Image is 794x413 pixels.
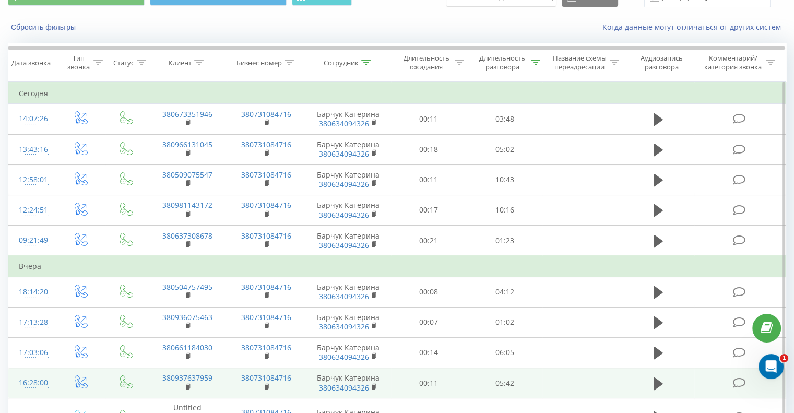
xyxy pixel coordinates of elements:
td: 01:23 [467,226,542,256]
div: Аудиозапись разговора [631,54,692,72]
iframe: Intercom live chat [759,354,784,379]
td: 00:11 [391,368,467,398]
a: 380936075463 [162,312,212,322]
td: 05:42 [467,368,542,398]
a: 380634094326 [319,322,369,332]
td: Сегодня [8,83,786,104]
div: Тип звонка [66,54,90,72]
a: 380504757495 [162,282,212,292]
div: 09:21:49 [19,230,46,251]
a: 380731084716 [241,139,291,149]
a: 380634094326 [319,119,369,128]
a: 380673351946 [162,109,212,119]
a: 380937637959 [162,373,212,383]
td: 00:17 [391,195,467,225]
td: Барчук Катерина [306,164,391,195]
div: 17:03:06 [19,343,46,363]
td: Барчук Катерина [306,307,391,337]
td: Вчера [8,256,786,277]
td: Барчук Катерина [306,368,391,398]
div: Клиент [169,58,192,67]
button: Сбросить фильтры [8,22,81,32]
td: 01:02 [467,307,542,337]
a: 380634094326 [319,240,369,250]
a: 380731084716 [241,282,291,292]
a: 380634094326 [319,383,369,393]
a: 380634094326 [319,352,369,362]
a: 380637308678 [162,231,212,241]
td: Барчук Катерина [306,134,391,164]
div: Комментарий/категория звонка [702,54,763,72]
div: Дата звонка [11,58,51,67]
td: 10:16 [467,195,542,225]
td: Барчук Катерина [306,195,391,225]
td: Барчук Катерина [306,277,391,307]
div: Название схемы переадресации [552,54,607,72]
td: 06:05 [467,337,542,368]
a: 380981143172 [162,200,212,210]
td: 00:21 [391,226,467,256]
a: 380731084716 [241,343,291,352]
a: 380966131045 [162,139,212,149]
div: Статус [113,58,134,67]
a: 380731084716 [241,200,291,210]
div: 17:13:28 [19,312,46,333]
div: Бизнес номер [236,58,282,67]
td: Барчук Катерина [306,337,391,368]
a: 380731084716 [241,312,291,322]
a: 380634094326 [319,291,369,301]
div: Сотрудник [324,58,359,67]
td: 05:02 [467,134,542,164]
a: 380731084716 [241,231,291,241]
a: 380661184030 [162,343,212,352]
td: 04:12 [467,277,542,307]
td: 00:18 [391,134,467,164]
a: 380634094326 [319,149,369,159]
td: 10:43 [467,164,542,195]
div: Длительность разговора [476,54,528,72]
div: 18:14:20 [19,282,46,302]
div: Длительность ожидания [400,54,453,72]
span: 1 [780,354,788,362]
a: 380634094326 [319,210,369,220]
td: Барчук Катерина [306,104,391,134]
a: 380509075547 [162,170,212,180]
td: 00:07 [391,307,467,337]
a: 380731084716 [241,109,291,119]
td: 00:11 [391,104,467,134]
a: 380634094326 [319,179,369,189]
a: 380731084716 [241,170,291,180]
td: 00:11 [391,164,467,195]
div: 13:43:16 [19,139,46,160]
td: Барчук Катерина [306,226,391,256]
td: 03:48 [467,104,542,134]
div: 16:28:00 [19,373,46,393]
div: 14:07:26 [19,109,46,129]
a: Когда данные могут отличаться от других систем [602,22,786,32]
td: 00:08 [391,277,467,307]
td: 00:14 [391,337,467,368]
div: 12:24:51 [19,200,46,220]
a: 380731084716 [241,373,291,383]
div: 12:58:01 [19,170,46,190]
